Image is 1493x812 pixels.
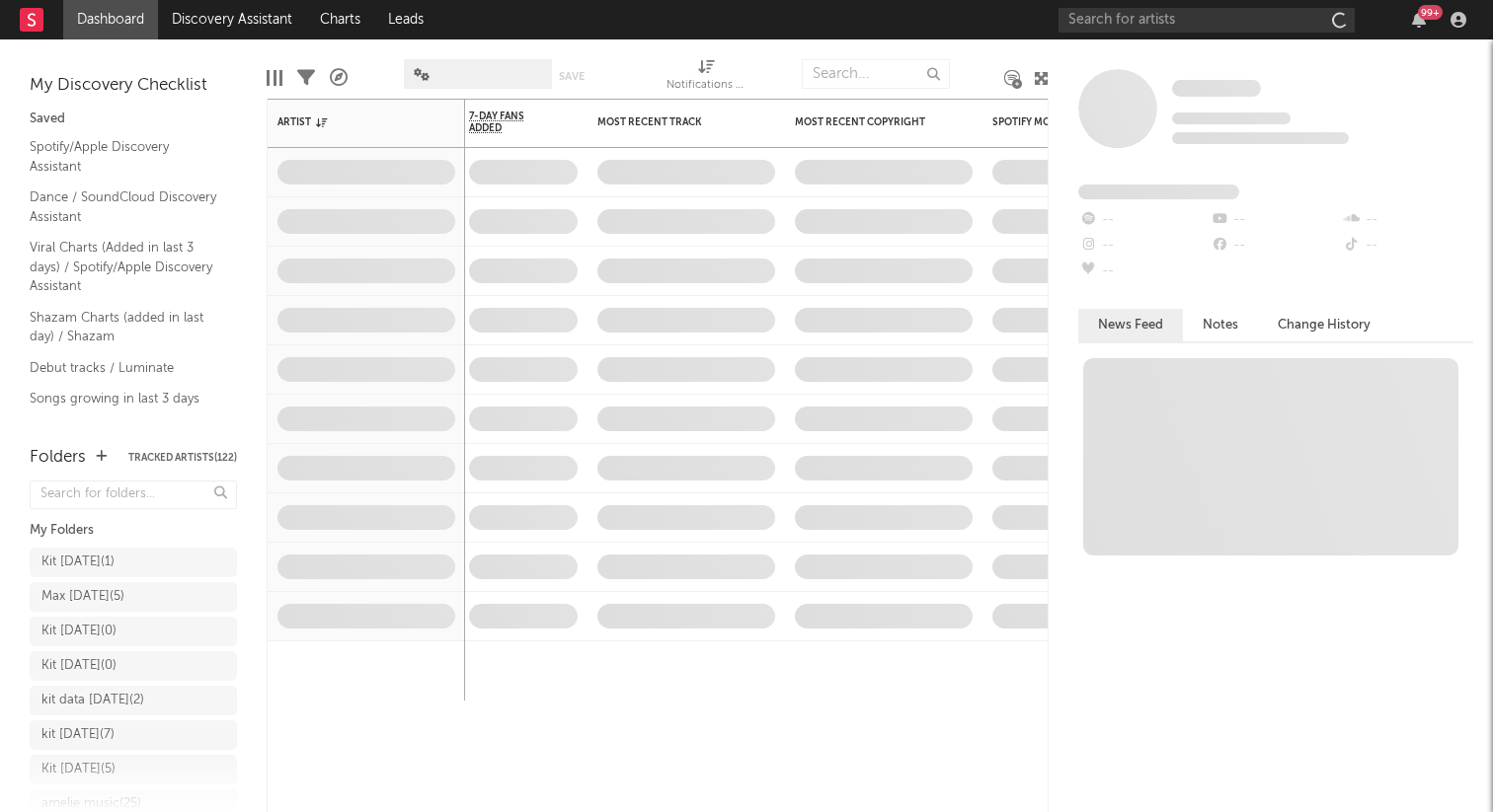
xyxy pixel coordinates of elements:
[597,116,746,128] div: Most Recent Track
[30,480,237,509] input: Search for folders...
[802,59,950,89] input: Search...
[1418,5,1443,20] div: 99 +
[1172,112,1291,124] span: Tracking Since: [DATE]
[1078,258,1210,284] div: --
[667,49,746,107] div: Notifications (Artist)
[30,388,217,428] a: Songs growing in last 3 days (major markets) / Luminate
[30,617,237,646] a: Kit [DATE](0)
[30,108,237,131] div: Saved
[1078,185,1239,199] span: Fans Added by Platform
[795,116,943,128] div: Most Recent Copyright
[30,519,237,543] div: My Folders
[41,654,117,678] div: Kit [DATE] ( 0 )
[41,620,117,643] div: Kit [DATE] ( 0 )
[559,71,585,82] button: Save
[30,720,237,750] a: kit [DATE](7)
[267,49,282,107] div: Edit Columns
[41,585,124,609] div: Max [DATE] ( 5 )
[30,548,237,577] a: Kit [DATE](1)
[30,74,237,98] div: My Discovery Checklist
[277,116,426,128] div: Artist
[30,186,217,227] a: Dance / SoundCloud Discovery Assistant
[1258,309,1390,341] button: Change History
[1078,207,1210,233] div: --
[30,136,217,177] a: Spotify/Apple Discovery Assistant
[1059,8,1355,33] input: Search for artists
[30,446,86,470] div: Folders
[41,689,144,712] div: kit data [DATE] ( 2 )
[667,74,746,98] div: Notifications (Artist)
[297,49,315,107] div: Filters
[1078,233,1210,258] div: --
[30,307,217,347] a: Shazam Charts (added in last day) / Shazam
[1342,233,1473,258] div: --
[128,453,237,463] button: Tracked Artists(122)
[1210,207,1341,233] div: --
[30,651,237,681] a: Kit [DATE](0)
[1172,80,1261,97] span: Some Artist
[469,111,548,134] span: 7-Day Fans Added
[330,49,348,107] div: A&R Pipeline
[30,237,217,297] a: Viral Charts (Added in last 3 days) / Spotify/Apple Discovery Assistant
[41,723,115,747] div: kit [DATE] ( 7 )
[1172,132,1349,144] span: 0 fans last week
[30,755,237,784] a: Kit [DATE](5)
[41,551,115,574] div: Kit [DATE] ( 1 )
[1412,12,1426,28] button: 99+
[992,116,1140,128] div: Spotify Monthly Listeners
[30,357,217,379] a: Debut tracks / Luminate
[30,686,237,715] a: kit data [DATE](2)
[30,582,237,612] a: Max [DATE](5)
[1078,309,1183,341] button: News Feed
[1342,207,1473,233] div: --
[1183,309,1258,341] button: Notes
[1172,79,1261,99] a: Some Artist
[41,758,116,781] div: Kit [DATE] ( 5 )
[1210,233,1341,258] div: --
